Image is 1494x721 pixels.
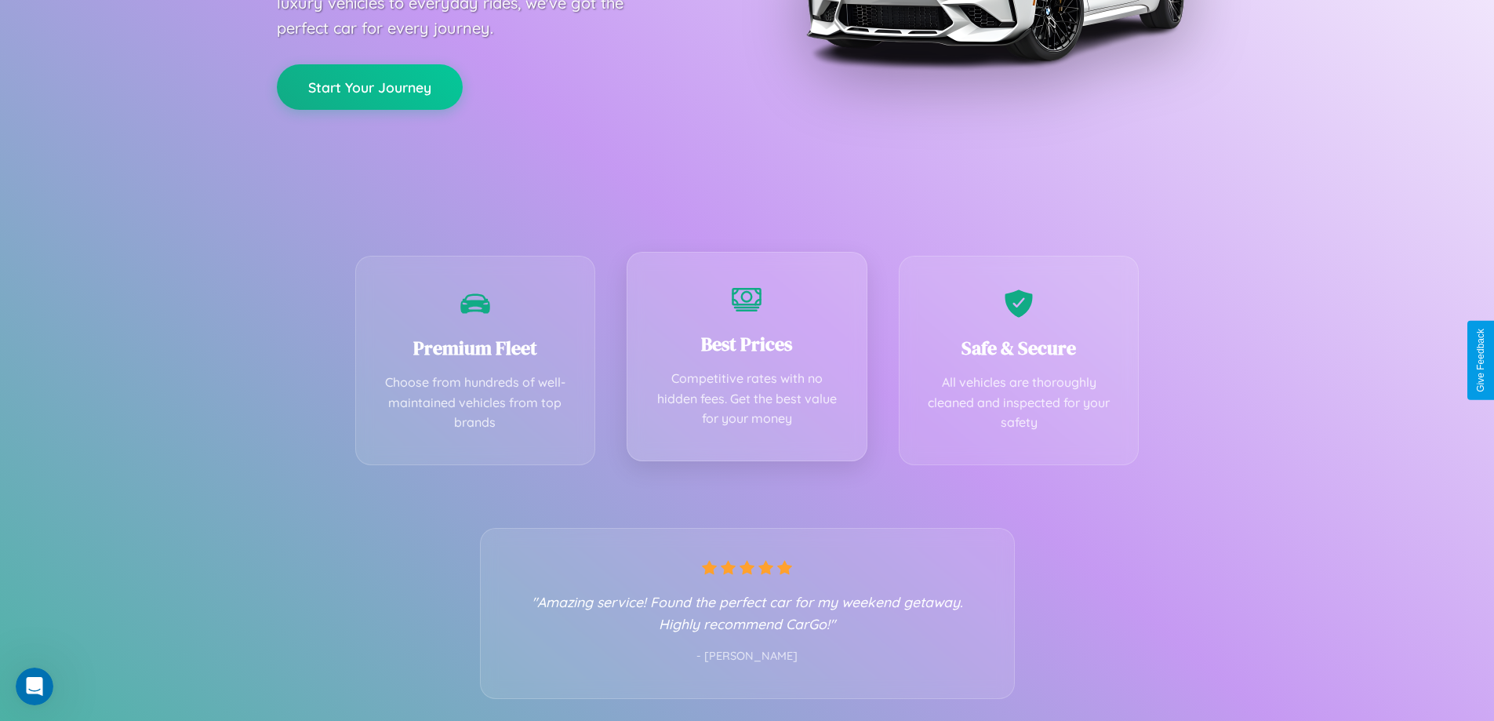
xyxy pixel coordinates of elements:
h3: Premium Fleet [380,335,572,361]
button: Start Your Journey [277,64,463,110]
p: All vehicles are thoroughly cleaned and inspected for your safety [923,373,1115,433]
p: "Amazing service! Found the perfect car for my weekend getaway. Highly recommend CarGo!" [512,591,983,635]
p: Competitive rates with no hidden fees. Get the best value for your money [651,369,843,429]
div: Give Feedback [1475,329,1486,392]
h3: Safe & Secure [923,335,1115,361]
iframe: Intercom live chat [16,668,53,705]
p: Choose from hundreds of well-maintained vehicles from top brands [380,373,572,433]
p: - [PERSON_NAME] [512,646,983,667]
h3: Best Prices [651,331,843,357]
